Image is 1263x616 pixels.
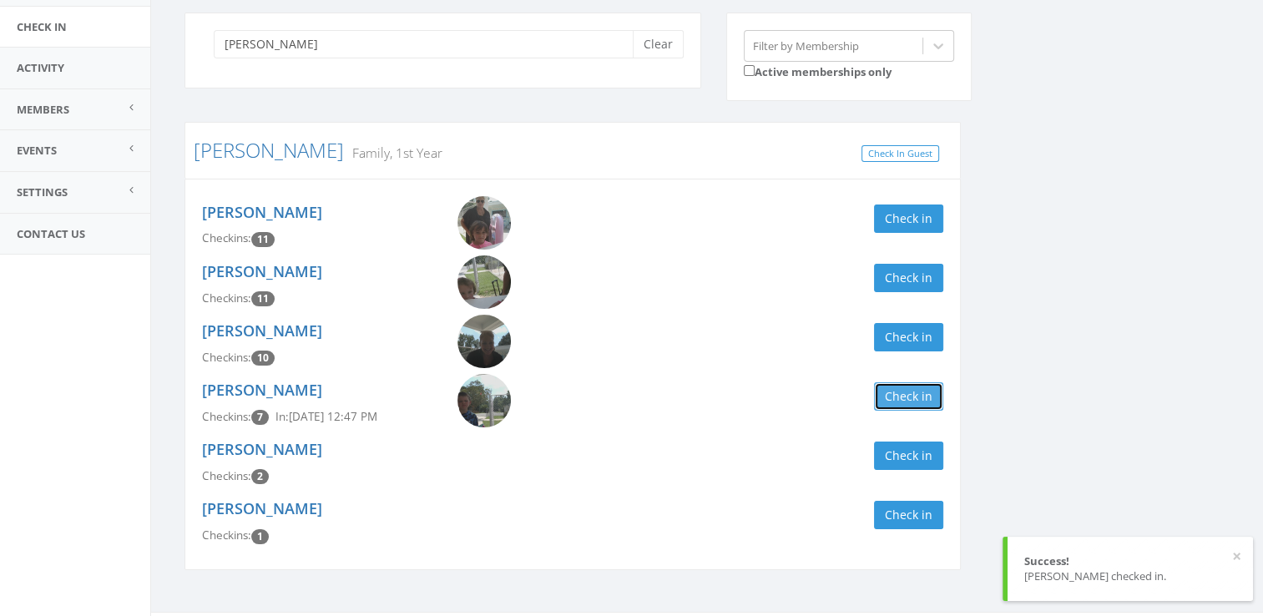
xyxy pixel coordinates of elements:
[202,528,251,543] span: Checkins:
[202,498,322,518] a: [PERSON_NAME]
[17,143,57,158] span: Events
[457,315,511,368] img: Kristina_Provenzano.png
[17,226,85,241] span: Contact Us
[202,380,322,400] a: [PERSON_NAME]
[251,529,269,544] span: Checkin count
[251,232,275,247] span: Checkin count
[861,145,939,163] a: Check In Guest
[457,196,511,250] img: Airianna_Parrish.png
[202,439,322,459] a: [PERSON_NAME]
[633,30,684,58] button: Clear
[251,410,269,425] span: Checkin count
[202,230,251,245] span: Checkins:
[344,144,442,162] small: Family, 1st Year
[744,65,755,76] input: Active memberships only
[1232,548,1241,565] button: ×
[202,202,322,222] a: [PERSON_NAME]
[874,442,943,470] button: Check in
[251,469,269,484] span: Checkin count
[202,468,251,483] span: Checkins:
[17,102,69,117] span: Members
[202,350,251,365] span: Checkins:
[1024,568,1236,584] div: [PERSON_NAME] checked in.
[251,351,275,366] span: Checkin count
[202,409,251,424] span: Checkins:
[744,62,892,80] label: Active memberships only
[753,38,859,53] div: Filter by Membership
[874,204,943,233] button: Check in
[457,374,511,427] img: Kayden_Parrish.png
[874,382,943,411] button: Check in
[202,290,251,305] span: Checkins:
[874,501,943,529] button: Check in
[457,255,511,309] img: Gianna_Parish.png
[214,30,645,58] input: Search a name to check in
[874,323,943,351] button: Check in
[202,321,322,341] a: [PERSON_NAME]
[1024,553,1236,569] div: Success!
[17,184,68,199] span: Settings
[251,291,275,306] span: Checkin count
[194,136,344,164] a: [PERSON_NAME]
[275,409,377,424] span: In: [DATE] 12:47 PM
[874,264,943,292] button: Check in
[202,261,322,281] a: [PERSON_NAME]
